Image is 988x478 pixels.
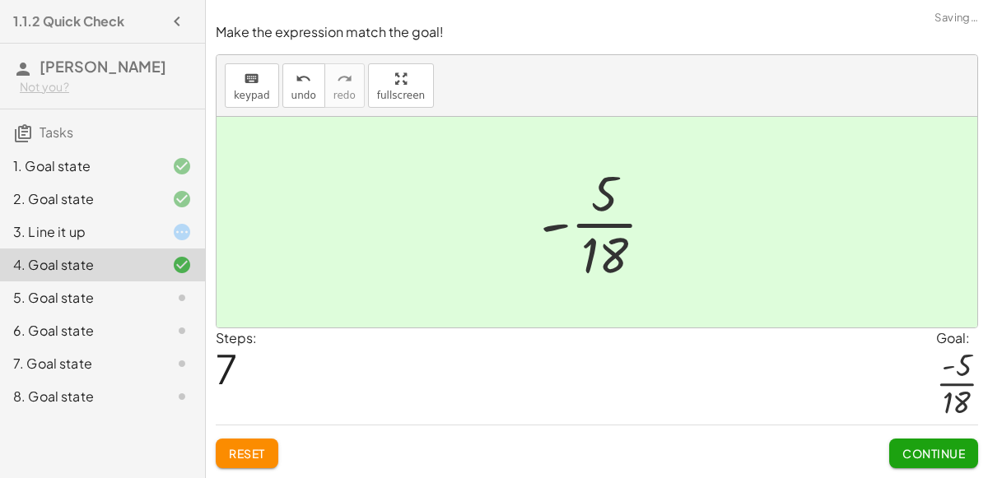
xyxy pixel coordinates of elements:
span: redo [333,90,356,101]
button: Continue [889,439,978,468]
div: 5. Goal state [13,288,146,308]
span: fullscreen [377,90,425,101]
span: 7 [216,343,237,393]
span: undo [291,90,316,101]
span: Continue [902,446,965,461]
h4: 1.1.2 Quick Check [13,12,124,31]
span: Tasks [40,123,73,141]
label: Steps: [216,329,257,346]
span: keypad [234,90,270,101]
i: Task not started. [172,288,192,308]
div: 8. Goal state [13,387,146,406]
button: redoredo [324,63,365,108]
i: undo [296,69,311,89]
div: 3. Line it up [13,222,146,242]
div: 1. Goal state [13,156,146,176]
i: Task finished and correct. [172,189,192,209]
i: Task finished and correct. [172,156,192,176]
div: 2. Goal state [13,189,146,209]
span: Reset [229,446,265,461]
button: fullscreen [368,63,434,108]
p: Make the expression match the goal! [216,23,978,42]
button: undoundo [282,63,325,108]
span: Saving… [934,10,978,26]
i: Task not started. [172,387,192,406]
div: Goal: [936,328,978,348]
button: Reset [216,439,278,468]
i: Task finished and correct. [172,255,192,275]
i: keyboard [244,69,259,89]
i: redo [337,69,352,89]
span: [PERSON_NAME] [40,57,166,76]
i: Task started. [172,222,192,242]
div: 4. Goal state [13,255,146,275]
i: Task not started. [172,321,192,341]
div: 6. Goal state [13,321,146,341]
i: Task not started. [172,354,192,374]
div: 7. Goal state [13,354,146,374]
button: keyboardkeypad [225,63,279,108]
div: Not you? [20,79,192,95]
